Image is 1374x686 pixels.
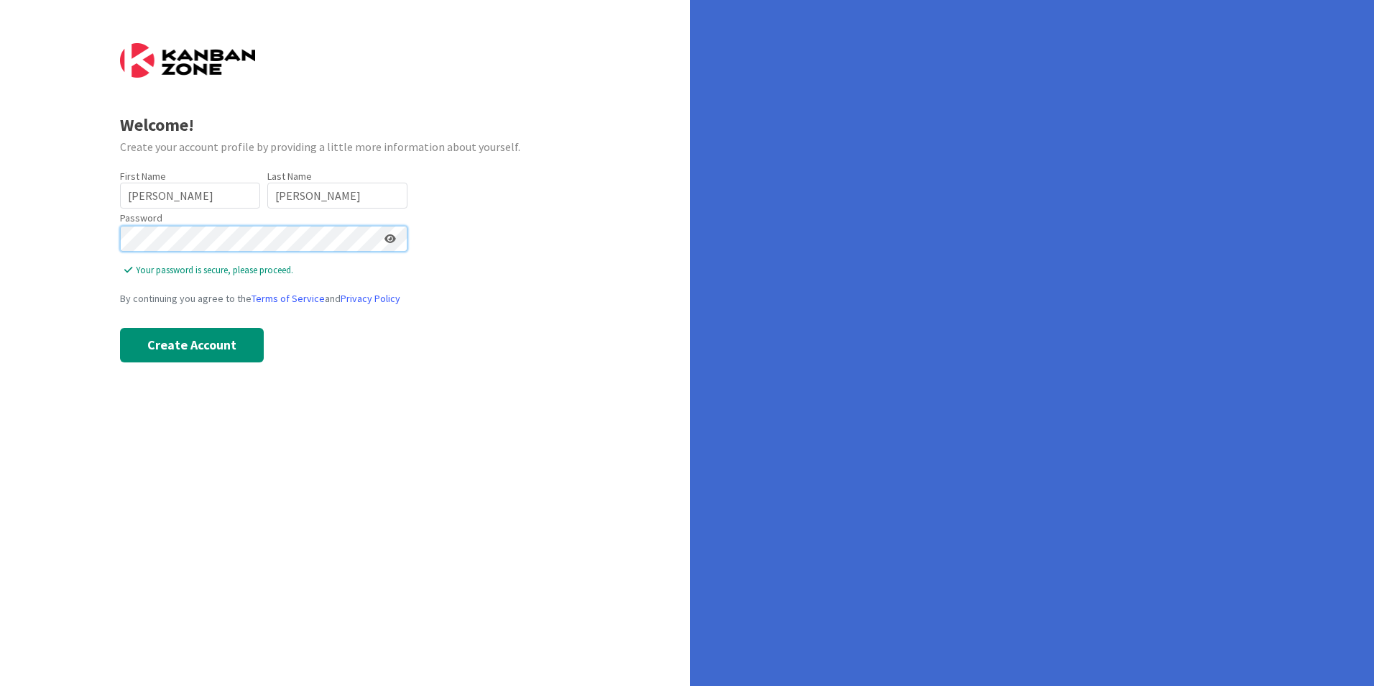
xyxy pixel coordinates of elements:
span: Your password is secure, please proceed. [124,263,407,278]
label: Password [120,211,162,226]
div: Create your account profile by providing a little more information about yourself. [120,138,571,155]
button: Create Account [120,328,264,362]
label: First Name [120,170,166,183]
a: Terms of Service [252,292,325,305]
img: Kanban Zone [120,43,255,78]
label: Last Name [267,170,312,183]
div: By continuing you agree to the and [120,291,571,306]
div: Welcome! [120,112,571,138]
a: Privacy Policy [341,292,400,305]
